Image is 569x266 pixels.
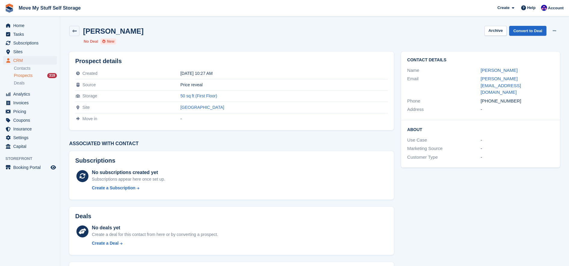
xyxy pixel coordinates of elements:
div: Subscriptions appear here once set up. [92,176,165,182]
span: Capital [13,142,49,151]
div: No deals yet [92,224,218,231]
li: New [101,38,116,44]
h2: Deals [75,213,91,220]
div: 319 [47,73,57,78]
a: Deals [14,80,57,86]
span: Help [527,5,536,11]
a: Preview store [50,164,57,171]
span: Deals [14,80,25,86]
div: Customer Type [407,154,481,161]
div: Use Case [407,137,481,144]
span: Create [497,5,509,11]
div: - [481,154,554,161]
span: Move in [82,116,97,121]
span: Source [82,82,96,87]
a: Create a Deal [92,240,218,246]
div: Email [407,75,481,96]
div: - [481,137,554,144]
div: - [180,116,388,121]
div: [PHONE_NUMBER] [481,98,554,105]
a: menu [3,107,57,116]
span: Site [82,105,90,110]
a: menu [3,21,57,30]
span: Subscriptions [13,39,49,47]
h2: Prospect details [75,58,388,65]
h2: [PERSON_NAME] [83,27,144,35]
h2: Contact Details [407,58,554,63]
span: Tasks [13,30,49,38]
a: menu [3,56,57,65]
div: No subscriptions created yet [92,169,165,176]
h2: About [407,126,554,132]
a: Move My Stuff Self Storage [16,3,83,13]
a: 50 sq ft (First Floor) [180,93,217,98]
a: menu [3,133,57,142]
button: Archive [484,26,507,36]
div: Create a deal for this contact from here or by converting a prospect. [92,231,218,238]
a: Convert to Deal [509,26,546,36]
a: Prospects 319 [14,72,57,79]
div: Marketing Source [407,145,481,152]
span: Pricing [13,107,49,116]
div: Address [407,106,481,113]
h2: Subscriptions [75,157,388,164]
span: Coupons [13,116,49,124]
a: menu [3,90,57,98]
a: Contacts [14,66,57,71]
span: Home [13,21,49,30]
a: [PERSON_NAME][EMAIL_ADDRESS][DOMAIN_NAME] [481,76,521,95]
div: Phone [407,98,481,105]
a: menu [3,39,57,47]
a: menu [3,125,57,133]
a: menu [3,99,57,107]
div: Price reveal [180,82,388,87]
span: Insurance [13,125,49,133]
div: - [481,145,554,152]
span: Storage [82,93,97,98]
a: menu [3,116,57,124]
img: stora-icon-8386f47178a22dfd0bd8f6a31ec36ba5ce8667c1dd55bd0f319d3a0aa187defe.svg [5,4,14,13]
a: Create a Subscription [92,185,165,191]
span: Storefront [5,156,60,162]
div: - [481,106,554,113]
span: Booking Portal [13,163,49,172]
div: [DATE] 10:27 AM [180,71,388,76]
a: menu [3,142,57,151]
span: CRM [13,56,49,65]
a: menu [3,30,57,38]
span: Analytics [13,90,49,98]
span: Invoices [13,99,49,107]
span: Settings [13,133,49,142]
h3: Associated with contact [69,141,394,146]
a: menu [3,163,57,172]
span: Prospects [14,73,32,78]
a: [PERSON_NAME] [481,68,518,73]
div: Name [407,67,481,74]
div: Create a Deal [92,240,119,246]
span: Created [82,71,97,76]
div: Create a Subscription [92,185,135,191]
img: Jade Whetnall [541,5,547,11]
li: No Deal [84,38,98,44]
a: [GEOGRAPHIC_DATA] [180,105,224,110]
a: menu [3,47,57,56]
span: Sites [13,47,49,56]
span: Account [548,5,564,11]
